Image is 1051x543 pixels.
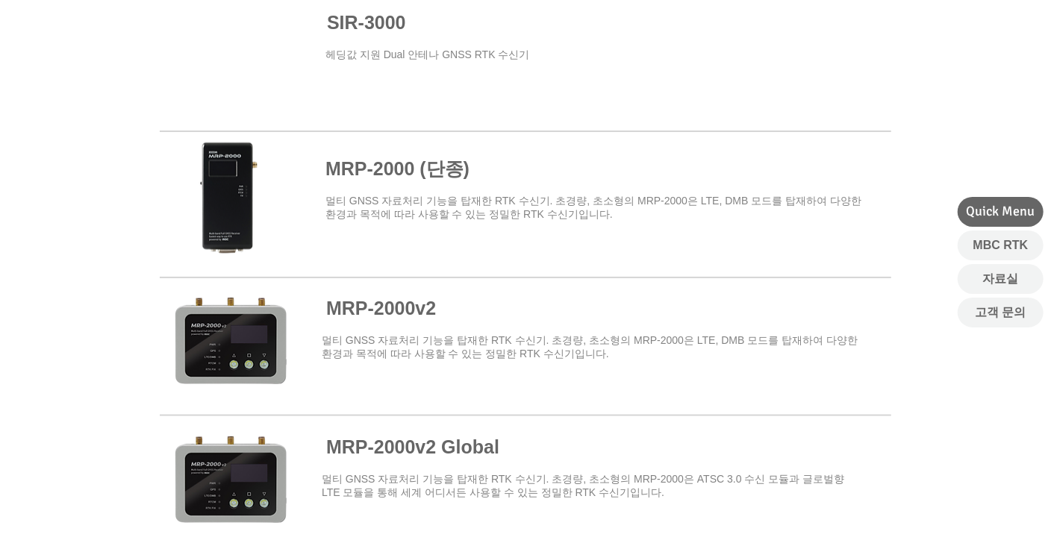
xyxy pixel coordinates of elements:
[967,202,1035,221] span: Quick Menu
[958,197,1044,227] div: Quick Menu
[958,230,1044,260] a: MBC RTK
[983,271,1019,287] span: 자료실
[879,479,1051,543] iframe: Wix Chat
[327,12,406,33] a: SIR-3000
[958,264,1044,294] a: 자료실
[975,304,1026,321] span: 고객 문의
[958,298,1044,327] a: 고객 문의
[325,48,530,60] a: ​헤딩값 지원 Dual 안테나 GNSS RTK 수신기
[973,237,1029,254] span: MBC RTK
